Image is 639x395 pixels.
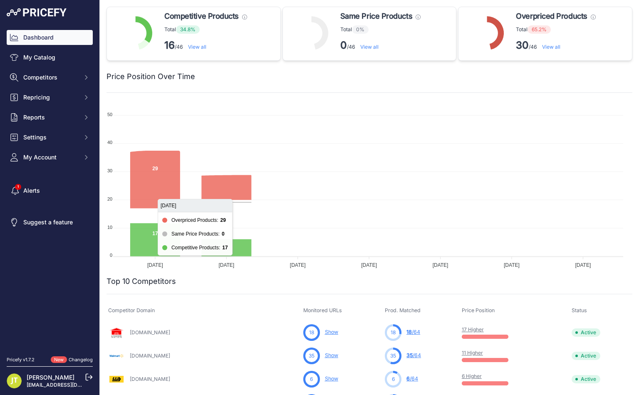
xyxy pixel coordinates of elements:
[572,352,600,360] span: Active
[23,73,78,82] span: Competitors
[433,262,448,268] tspan: [DATE]
[462,373,482,379] a: 6 Higher
[303,307,342,313] span: Monitored URLs
[575,262,591,268] tspan: [DATE]
[7,215,93,230] a: Suggest a feature
[7,130,93,145] button: Settings
[462,350,483,356] a: 11 Higher
[7,8,67,17] img: Pricefy Logo
[325,329,338,335] a: Show
[130,329,170,335] a: [DOMAIN_NAME]
[385,307,421,313] span: Prod. Matched
[572,307,587,313] span: Status
[340,10,412,22] span: Same Price Products
[325,352,338,358] a: Show
[69,357,93,363] a: Changelog
[23,133,78,142] span: Settings
[340,25,421,34] p: Total
[390,352,396,360] span: 35
[164,10,239,22] span: Competitive Products
[107,112,112,117] tspan: 50
[406,375,410,382] span: 6
[7,50,93,65] a: My Catalog
[147,262,163,268] tspan: [DATE]
[406,329,420,335] a: 18/64
[392,375,395,383] span: 6
[406,352,421,358] a: 35/64
[7,70,93,85] button: Competitors
[106,276,176,287] h2: Top 10 Competitors
[23,153,78,161] span: My Account
[107,140,112,145] tspan: 40
[309,329,314,336] span: 18
[528,25,551,34] span: 65.2%
[23,93,78,102] span: Repricing
[218,262,234,268] tspan: [DATE]
[352,25,369,34] span: 0%
[310,375,313,383] span: 6
[462,307,495,313] span: Price Position
[360,44,379,50] a: View all
[51,356,67,363] span: New
[7,150,93,165] button: My Account
[107,225,112,230] tspan: 10
[340,39,421,52] p: /46
[7,30,93,346] nav: Sidebar
[406,375,418,382] a: 6/64
[406,352,413,358] span: 35
[516,25,595,34] p: Total
[572,328,600,337] span: Active
[391,329,396,336] span: 18
[27,382,114,388] a: [EMAIL_ADDRESS][DOMAIN_NAME]
[107,196,112,201] tspan: 20
[130,353,170,359] a: [DOMAIN_NAME]
[406,329,412,335] span: 18
[164,39,175,51] strong: 16
[164,25,247,34] p: Total
[23,113,78,122] span: Reports
[106,71,195,82] h2: Price Position Over Time
[290,262,306,268] tspan: [DATE]
[7,356,35,363] div: Pricefy v1.7.2
[361,262,377,268] tspan: [DATE]
[108,307,155,313] span: Competitor Domain
[7,90,93,105] button: Repricing
[164,39,247,52] p: /46
[504,262,520,268] tspan: [DATE]
[130,376,170,382] a: [DOMAIN_NAME]
[462,326,484,333] a: 17 Higher
[325,375,338,382] a: Show
[7,183,93,198] a: Alerts
[516,39,529,51] strong: 30
[107,168,112,173] tspan: 30
[27,374,74,381] a: [PERSON_NAME]
[110,253,112,258] tspan: 0
[542,44,560,50] a: View all
[516,10,587,22] span: Overpriced Products
[340,39,347,51] strong: 0
[7,110,93,125] button: Reports
[188,44,206,50] a: View all
[7,30,93,45] a: Dashboard
[516,39,595,52] p: /46
[572,375,600,383] span: Active
[309,352,315,360] span: 35
[176,25,200,34] span: 34.8%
